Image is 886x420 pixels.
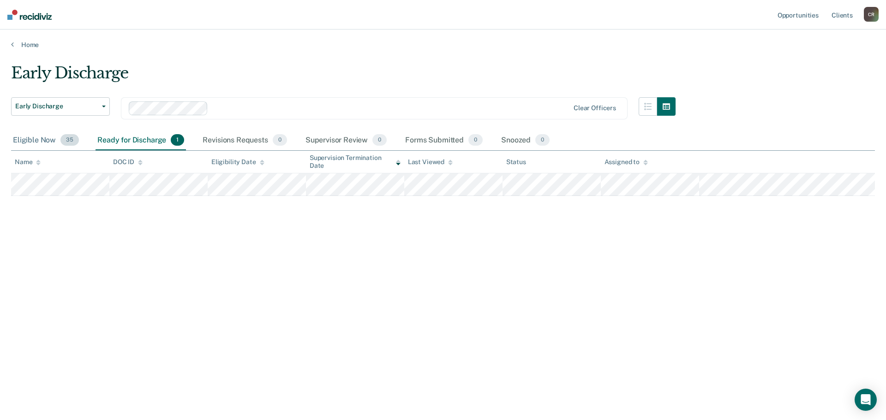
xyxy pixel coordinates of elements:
span: Early Discharge [15,102,98,110]
span: 35 [60,134,79,146]
span: 0 [468,134,483,146]
div: Last Viewed [408,158,453,166]
div: Status [506,158,526,166]
a: Home [11,41,875,49]
div: Supervisor Review0 [304,130,389,151]
div: Assigned to [605,158,648,166]
span: 0 [273,134,287,146]
div: Eligibility Date [211,158,264,166]
img: Recidiviz [7,10,52,20]
span: 0 [372,134,387,146]
div: Clear officers [574,104,616,112]
div: Supervision Termination Date [310,154,401,170]
div: C R [864,7,879,22]
div: Revisions Requests0 [201,130,288,151]
span: 0 [535,134,550,146]
div: Open Intercom Messenger [855,389,877,411]
div: Snoozed0 [499,130,551,151]
div: Eligible Now35 [11,130,81,151]
button: Early Discharge [11,97,110,116]
div: Early Discharge [11,64,676,90]
button: CR [864,7,879,22]
div: Ready for Discharge1 [96,130,186,151]
div: DOC ID [113,158,143,166]
div: Forms Submitted0 [403,130,485,151]
div: Name [15,158,41,166]
span: 1 [171,134,184,146]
